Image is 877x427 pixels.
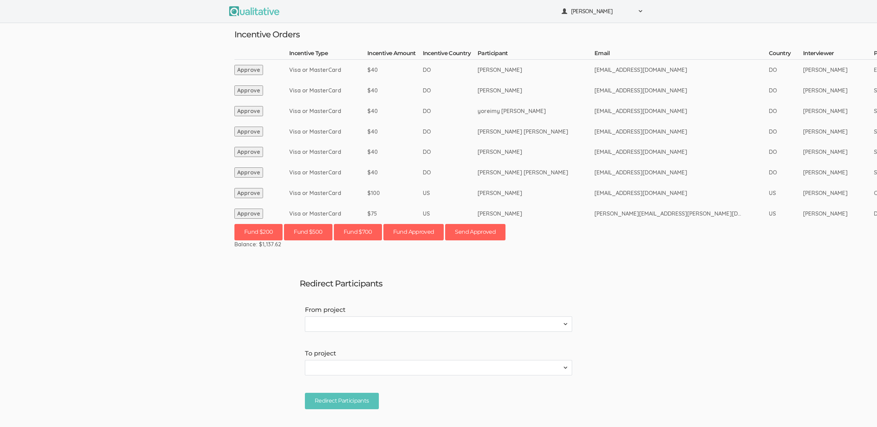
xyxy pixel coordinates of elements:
[334,224,382,240] button: Fund $700
[289,101,367,121] td: Visa or MasterCard
[594,203,769,224] td: [PERSON_NAME][EMAIL_ADDRESS][PERSON_NAME][DOMAIN_NAME]
[803,121,874,142] td: [PERSON_NAME]
[557,3,648,19] button: [PERSON_NAME]
[594,80,769,101] td: [EMAIL_ADDRESS][DOMAIN_NAME]
[234,147,263,157] button: Approve
[769,162,803,183] td: DO
[289,162,367,183] td: Visa or MasterCard
[234,188,263,198] button: Approve
[769,142,803,162] td: DO
[423,142,478,162] td: DO
[300,279,577,288] h3: Redirect Participants
[842,394,877,427] iframe: Chat Widget
[803,50,874,59] th: Interviewer
[478,101,594,121] td: yoreimy [PERSON_NAME]
[305,306,572,315] label: From project
[423,121,478,142] td: DO
[383,224,444,240] button: Fund Approved
[803,183,874,203] td: [PERSON_NAME]
[229,6,279,16] img: Qualitative
[234,167,263,178] button: Approve
[367,142,423,162] td: $40
[478,121,594,142] td: [PERSON_NAME] [PERSON_NAME]
[594,142,769,162] td: [EMAIL_ADDRESS][DOMAIN_NAME]
[478,50,594,59] th: Participant
[367,183,423,203] td: $100
[803,142,874,162] td: [PERSON_NAME]
[769,203,803,224] td: US
[769,60,803,80] td: DO
[234,85,263,96] button: Approve
[803,162,874,183] td: [PERSON_NAME]
[594,101,769,121] td: [EMAIL_ADDRESS][DOMAIN_NAME]
[367,162,423,183] td: $40
[423,162,478,183] td: DO
[478,142,594,162] td: [PERSON_NAME]
[289,142,367,162] td: Visa or MasterCard
[803,101,874,121] td: [PERSON_NAME]
[803,203,874,224] td: [PERSON_NAME]
[803,80,874,101] td: [PERSON_NAME]
[478,203,594,224] td: [PERSON_NAME]
[769,101,803,121] td: DO
[478,162,594,183] td: [PERSON_NAME] [PERSON_NAME]
[478,183,594,203] td: [PERSON_NAME]
[594,50,769,59] th: Email
[234,30,643,39] h3: Incentive Orders
[367,203,423,224] td: $75
[423,50,478,59] th: Incentive Country
[305,349,572,358] label: To project
[594,60,769,80] td: [EMAIL_ADDRESS][DOMAIN_NAME]
[289,121,367,142] td: Visa or MasterCard
[445,224,505,240] button: Send Approved
[423,101,478,121] td: DO
[284,224,332,240] button: Fund $500
[769,121,803,142] td: DO
[367,121,423,142] td: $40
[594,162,769,183] td: [EMAIL_ADDRESS][DOMAIN_NAME]
[571,7,634,15] span: [PERSON_NAME]
[594,183,769,203] td: [EMAIL_ADDRESS][DOMAIN_NAME]
[289,203,367,224] td: Visa or MasterCard
[234,224,283,240] button: Fund $200
[234,209,263,219] button: Approve
[769,50,803,59] th: Country
[594,121,769,142] td: [EMAIL_ADDRESS][DOMAIN_NAME]
[234,65,263,75] button: Approve
[289,60,367,80] td: Visa or MasterCard
[478,80,594,101] td: [PERSON_NAME]
[367,80,423,101] td: $40
[803,60,874,80] td: [PERSON_NAME]
[367,60,423,80] td: $40
[234,106,263,116] button: Approve
[289,80,367,101] td: Visa or MasterCard
[423,80,478,101] td: DO
[367,101,423,121] td: $40
[478,60,594,80] td: [PERSON_NAME]
[234,240,643,248] div: Balance: $1,137.62
[423,203,478,224] td: US
[234,127,263,137] button: Approve
[769,80,803,101] td: DO
[305,393,379,409] input: Redirect Participants
[423,60,478,80] td: DO
[289,183,367,203] td: Visa or MasterCard
[769,183,803,203] td: US
[367,50,423,59] th: Incentive Amount
[423,183,478,203] td: US
[289,50,367,59] th: Incentive Type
